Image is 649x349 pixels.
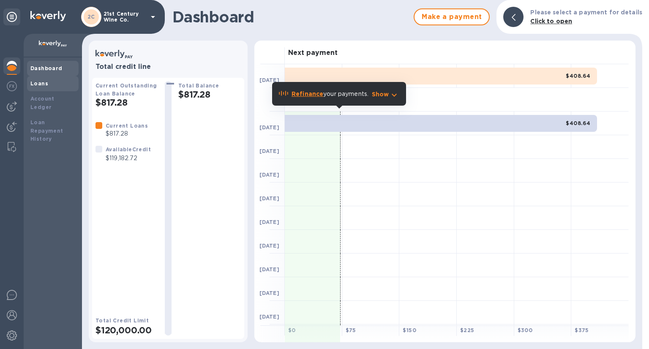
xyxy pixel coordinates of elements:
b: $408.64 [566,73,590,79]
b: Loan Repayment History [30,119,63,142]
b: [DATE] [259,148,279,154]
p: $119,182.72 [106,154,151,163]
b: Total Credit Limit [95,317,149,324]
b: 2C [87,14,95,20]
b: $ 225 [460,327,474,333]
b: Please select a payment for details [530,9,642,16]
h1: Dashboard [172,8,409,26]
b: Refinance [292,90,323,97]
b: [DATE] [259,243,279,249]
b: Current Loans [106,123,148,129]
b: Click to open [530,18,572,25]
b: Available Credit [106,146,151,153]
b: $ 300 [518,327,533,333]
button: Show [372,90,399,98]
b: Loans [30,80,48,87]
b: Dashboard [30,65,63,71]
b: $ 375 [575,327,589,333]
h3: Next payment [288,49,338,57]
b: [DATE] [259,172,279,178]
b: Current Outstanding Loan Balance [95,82,157,97]
h2: $817.28 [95,97,158,108]
h3: Total credit line [95,63,241,71]
span: Make a payment [421,12,482,22]
h2: $120,000.00 [95,325,158,335]
b: [DATE] [259,314,279,320]
b: [DATE] [259,290,279,296]
div: Unpin categories [3,8,20,25]
p: Show [372,90,389,98]
b: $ 75 [346,327,356,333]
b: [DATE] [259,77,279,83]
p: 21st Century Wine Co. [104,11,146,23]
p: $817.28 [106,129,148,138]
b: Total Balance [178,82,219,89]
b: [DATE] [259,219,279,225]
img: Logo [30,11,66,21]
iframe: Chat Widget [607,308,649,349]
b: [DATE] [259,266,279,273]
b: Account Ledger [30,95,55,110]
h2: $817.28 [178,89,241,100]
p: your payments. [292,90,368,98]
b: [DATE] [259,195,279,202]
b: $ 150 [403,327,416,333]
img: Foreign exchange [7,81,17,91]
b: $408.64 [566,120,590,126]
b: [DATE] [259,124,279,131]
button: Make a payment [414,8,490,25]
